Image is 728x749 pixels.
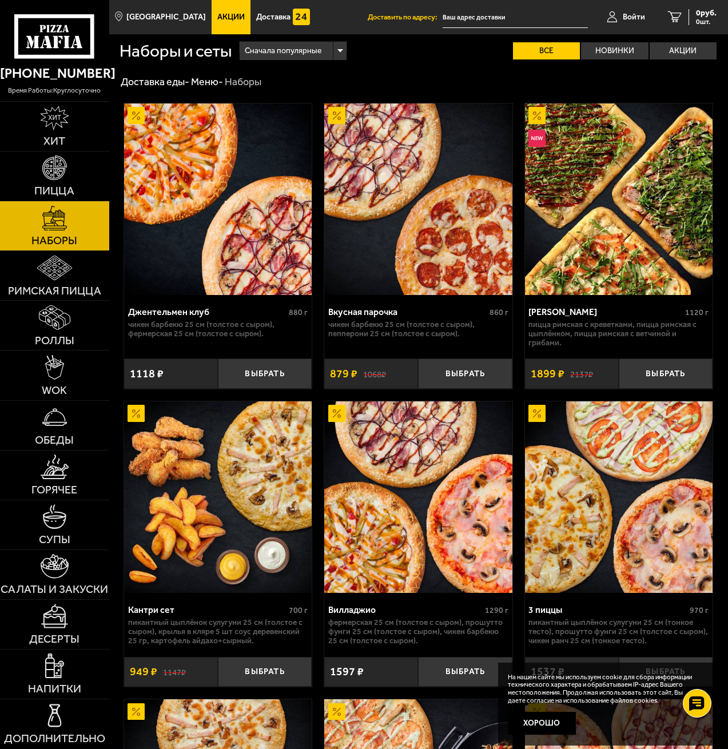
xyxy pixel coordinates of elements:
[525,401,713,593] a: Акционный3 пиццы
[508,674,701,705] p: На нашем сайте мы используем cookie для сбора информации технического характера и обрабатываем IP...
[293,9,310,26] img: 15daf4d41897b9f0e9f617042186c801.svg
[513,42,580,59] label: Все
[42,385,67,396] span: WOK
[330,368,357,380] span: 879 ₽
[328,604,482,615] div: Вилладжио
[289,605,308,615] span: 700 г
[650,42,717,59] label: Акции
[525,401,713,593] img: 3 пиццы
[1,584,108,595] span: Салаты и закуски
[328,618,508,646] p: Фермерская 25 см (толстое с сыром), Прошутто Фунги 25 см (толстое с сыром), Чикен Барбекю 25 см (...
[245,40,321,62] span: Сначала популярные
[418,657,512,687] button: Выбрать
[128,320,308,338] p: Чикен Барбекю 25 см (толстое с сыром), Фермерская 25 см (толстое с сыром).
[126,13,206,21] span: [GEOGRAPHIC_DATA]
[34,185,74,197] span: Пицца
[124,401,312,593] img: Кантри сет
[191,75,223,88] a: Меню-
[31,484,77,496] span: Горячее
[528,320,709,348] p: Пицца Римская с креветками, Пицца Римская с цыплёнком, Пицца Римская с ветчиной и грибами.
[528,405,546,422] img: Акционный
[418,358,512,389] button: Выбрать
[130,666,157,678] span: 949 ₽
[368,14,443,21] span: Доставить по адресу:
[528,130,546,147] img: Новинка
[528,107,546,124] img: Акционный
[8,285,101,297] span: Римская пицца
[485,605,508,615] span: 1290 г
[328,405,345,422] img: Акционный
[324,401,512,593] img: Вилладжио
[324,401,512,593] a: АкционныйВилладжио
[217,13,245,21] span: Акции
[528,306,682,317] div: [PERSON_NAME]
[328,306,487,317] div: Вкусная парочка
[490,308,508,317] span: 860 г
[39,534,70,545] span: Супы
[328,703,345,720] img: Акционный
[508,712,576,735] button: Хорошо
[35,435,74,446] span: Обеды
[256,13,291,21] span: Доставка
[289,308,308,317] span: 880 г
[128,107,145,124] img: Акционный
[619,657,713,687] button: Выбрать
[528,618,709,646] p: Пикантный цыплёнок сулугуни 25 см (тонкое тесто), Прошутто Фунги 25 см (толстое с сыром), Чикен Р...
[225,75,261,89] div: Наборы
[121,75,189,88] a: Доставка еды-
[128,405,145,422] img: Акционный
[443,7,588,28] input: Ваш адрес доставки
[130,368,164,380] span: 1118 ₽
[328,107,345,124] img: Акционный
[28,683,81,695] span: Напитки
[363,369,386,379] s: 1068 ₽
[324,103,512,295] a: АкционныйВкусная парочка
[531,368,564,380] span: 1899 ₽
[128,306,287,317] div: Джентельмен клуб
[29,634,79,645] span: Десерты
[124,103,312,295] img: Джентельмен клуб
[696,9,717,17] span: 0 руб.
[124,401,312,593] a: АкционныйКантри сет
[218,358,312,389] button: Выбрать
[324,103,512,295] img: Вкусная парочка
[570,369,593,379] s: 2137 ₽
[690,605,709,615] span: 970 г
[525,103,713,295] a: АкционныйНовинкаМама Миа
[528,604,687,615] div: 3 пиццы
[163,667,186,677] s: 1147 ₽
[581,42,648,59] label: Новинки
[128,618,308,646] p: Пикантный цыплёнок сулугуни 25 см (толстое с сыром), крылья в кляре 5 шт соус деревенский 25 гр, ...
[128,703,145,720] img: Акционный
[128,604,287,615] div: Кантри сет
[124,103,312,295] a: АкционныйДжентельмен клуб
[31,235,77,246] span: Наборы
[43,136,65,147] span: Хит
[4,733,105,744] span: Дополнительно
[35,335,74,346] span: Роллы
[696,18,717,25] span: 0 шт.
[120,43,232,60] h1: Наборы и сеты
[218,657,312,687] button: Выбрать
[328,320,508,338] p: Чикен Барбекю 25 см (толстое с сыром), Пепперони 25 см (толстое с сыром).
[685,308,709,317] span: 1120 г
[525,103,713,295] img: Мама Миа
[330,666,364,678] span: 1597 ₽
[623,13,645,21] span: Войти
[619,358,713,389] button: Выбрать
